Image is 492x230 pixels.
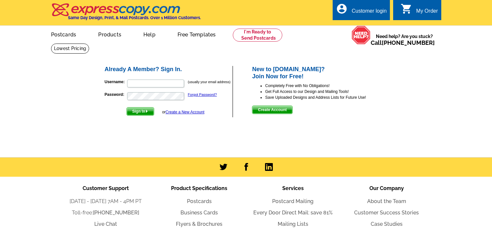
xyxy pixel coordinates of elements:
[105,79,126,85] label: Username:
[167,26,226,42] a: Free Templates
[336,3,348,15] i: account_circle
[252,66,388,80] h2: New to [DOMAIN_NAME]? Join Now for Free!
[253,210,333,216] a: Every Door Direct Mail: save 81%
[282,185,304,191] span: Services
[278,221,308,227] a: Mailing Lists
[252,106,292,114] button: Create Account
[416,8,438,17] div: My Order
[171,185,227,191] span: Product Specifications
[187,198,212,204] a: Postcards
[145,110,148,113] img: button-next-arrow-white.png
[382,39,435,46] a: [PHONE_NUMBER]
[272,198,313,204] a: Postcard Mailing
[354,210,419,216] a: Customer Success Stories
[105,66,233,73] h2: Already A Member? Sign In.
[265,95,388,100] li: Save Uploaded Designs and Address Lists for Future Use!
[188,93,217,96] a: Forgot Password?
[371,39,435,46] span: Call
[59,209,153,217] li: Toll-free:
[93,210,139,216] a: [PHONE_NUMBER]
[401,3,412,15] i: shopping_cart
[41,26,87,42] a: Postcards
[367,198,406,204] a: About the Team
[401,7,438,15] a: shopping_cart My Order
[188,80,231,84] small: (usually your email address)
[166,110,204,114] a: Create a New Account
[94,221,117,227] a: Live Chat
[127,108,154,115] span: Sign In
[352,8,387,17] div: Customer login
[176,221,222,227] a: Flyers & Brochures
[371,221,403,227] a: Case Studies
[162,109,204,115] div: or
[352,26,371,45] img: help
[371,33,438,46] span: Need help? Are you stuck?
[265,89,388,95] li: Get Full Access to our Design and Mailing Tools!
[83,185,129,191] span: Customer Support
[59,198,153,205] li: [DATE] - [DATE] 7AM - 4PM PT
[265,83,388,89] li: Completely Free with No Obligations!
[51,8,201,20] a: Same Day Design, Print, & Mail Postcards. Over 1 Million Customers.
[133,26,166,42] a: Help
[126,107,154,116] button: Sign In
[369,185,404,191] span: Our Company
[68,15,201,20] h4: Same Day Design, Print, & Mail Postcards. Over 1 Million Customers.
[180,210,218,216] a: Business Cards
[88,26,132,42] a: Products
[105,92,126,97] label: Password:
[336,7,387,15] a: account_circle Customer login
